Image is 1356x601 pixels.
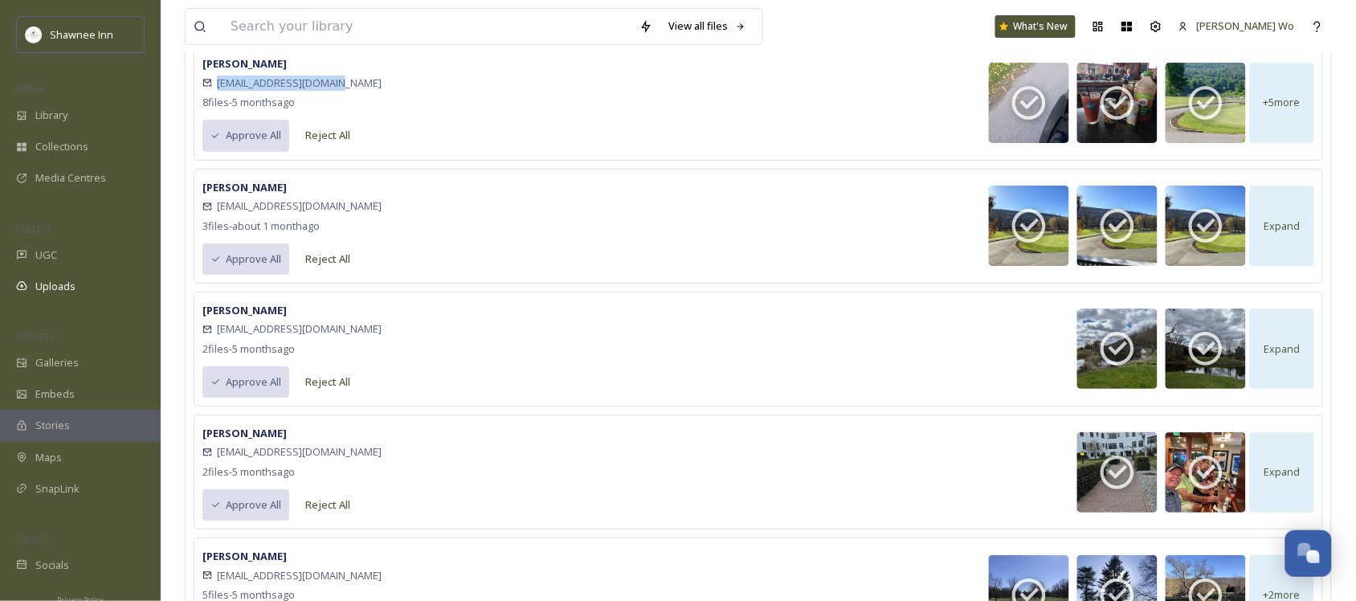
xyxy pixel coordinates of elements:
[1285,530,1332,577] button: Open Chat
[26,27,42,43] img: shawnee-300x300.jpg
[202,95,295,109] span: 8 file s - 5 months ago
[35,247,57,263] span: UGC
[202,180,287,194] strong: [PERSON_NAME]
[1166,186,1246,266] img: 236788f6-9e6a-41de-80b5-0bedf9bcb315.jpg
[1077,309,1158,389] img: 6b04435e-eb81-4524-947c-a1679eb5601d.jpg
[297,243,358,275] button: Reject All
[202,120,289,151] button: Approve All
[35,386,75,402] span: Embeds
[35,450,62,465] span: Maps
[297,489,358,521] button: Reject All
[989,186,1069,266] img: 2e9acf1e-f7dc-4f2e-9dd7-4c05c860ffc5.jpg
[217,76,382,91] span: [EMAIL_ADDRESS][DOMAIN_NAME]
[35,481,80,497] span: SnapLink
[1264,95,1301,110] span: + 5 more
[202,549,287,563] strong: [PERSON_NAME]
[223,9,631,44] input: Search your library
[995,15,1076,38] a: What's New
[50,27,113,42] span: Shawnee Inn
[202,243,289,275] button: Approve All
[202,426,287,440] strong: [PERSON_NAME]
[217,568,382,583] span: [EMAIL_ADDRESS][DOMAIN_NAME]
[1264,341,1301,357] span: Expand
[16,533,48,545] span: SOCIALS
[16,223,51,235] span: COLLECT
[1077,432,1158,513] img: dce8b616-77d1-4f34-ace7-89c7b85ebb9a.jpg
[217,198,382,214] span: [EMAIL_ADDRESS][DOMAIN_NAME]
[35,558,69,573] span: Socials
[202,219,320,233] span: 3 file s - about 1 month ago
[1264,219,1301,234] span: Expand
[297,366,358,398] button: Reject All
[1166,432,1246,513] img: f084a13c-4f21-4cae-a15c-9dcbce71d2ae.jpg
[1264,464,1301,480] span: Expand
[35,108,67,123] span: Library
[35,139,88,154] span: Collections
[1077,186,1158,266] img: a55db3d8-6d07-412a-a201-f59e37022f0d.jpg
[202,464,295,479] span: 2 file s - 5 months ago
[989,63,1069,143] img: 231fd694-bf4b-4528-88b5-8d89c94e96ec.jpg
[16,330,53,342] span: WIDGETS
[35,418,70,433] span: Stories
[217,444,382,460] span: [EMAIL_ADDRESS][DOMAIN_NAME]
[1197,18,1295,33] span: [PERSON_NAME] Wo
[35,170,106,186] span: Media Centres
[202,303,287,317] strong: [PERSON_NAME]
[202,366,289,398] button: Approve All
[1077,63,1158,143] img: cb7eb535-5aee-45c4-a995-f3218adc281b.jpg
[202,341,295,356] span: 2 file s - 5 months ago
[35,279,76,294] span: Uploads
[217,321,382,337] span: [EMAIL_ADDRESS][DOMAIN_NAME]
[1170,10,1303,42] a: [PERSON_NAME] Wo
[202,489,289,521] button: Approve All
[202,56,287,71] strong: [PERSON_NAME]
[1166,309,1246,389] img: e4fae27e-e023-4c3f-8ce7-17a75efe0597.jpg
[35,355,79,370] span: Galleries
[297,120,358,151] button: Reject All
[1166,63,1246,143] img: c6be191b-c3e0-4b83-9efb-a25ae601d66d.jpg
[16,83,44,95] span: MEDIA
[660,10,754,42] a: View all files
